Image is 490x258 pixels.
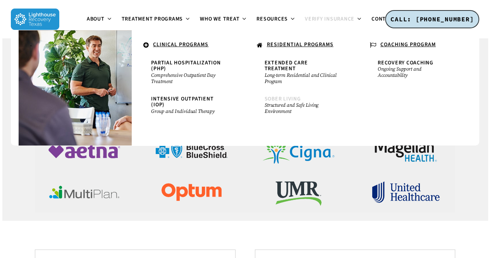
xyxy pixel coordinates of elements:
a: Verify Insurance [300,16,367,23]
span: Treatment Programs [122,15,183,23]
span: Contact [371,15,395,23]
a: Recovery CoachingOngoing Support and Accountability [374,56,456,82]
span: Sober Living [265,95,301,103]
span: Intensive Outpatient (IOP) [151,95,213,109]
a: CLINICAL PROGRAMS [139,38,237,53]
span: About [87,15,105,23]
small: Comprehensive Outpatient Day Treatment [151,72,225,85]
small: Long-term Residential and Clinical Program [265,72,339,85]
a: About [82,16,117,23]
span: Who We Treat [200,15,239,23]
span: CALL: [PHONE_NUMBER] [390,15,474,23]
u: COACHING PROGRAM [380,41,436,48]
a: Partial Hospitalization (PHP)Comprehensive Outpatient Day Treatment [147,56,229,88]
a: COACHING PROGRAM [366,38,464,53]
span: Recovery Coaching [378,59,433,67]
a: RESIDENTIAL PROGRAMS [253,38,351,53]
span: . [30,41,32,48]
u: CLINICAL PROGRAMS [153,41,208,48]
small: Ongoing Support and Accountability [378,66,452,78]
small: Structured and Safe Living Environment [265,102,339,114]
small: Group and Individual Therapy [151,108,225,114]
a: Who We Treat [195,16,252,23]
u: RESIDENTIAL PROGRAMS [267,41,334,48]
a: Intensive Outpatient (IOP)Group and Individual Therapy [147,92,229,118]
span: Resources [256,15,288,23]
span: Extended Care Treatment [265,59,308,73]
a: Resources [252,16,300,23]
a: Contact [367,16,408,23]
a: CALL: [PHONE_NUMBER] [385,10,479,29]
span: Partial Hospitalization (PHP) [151,59,220,73]
a: . [26,38,124,52]
a: Extended Care TreatmentLong-term Residential and Clinical Program [261,56,343,88]
span: Verify Insurance [305,15,354,23]
img: Lighthouse Recovery Texas [11,9,59,30]
a: Sober LivingStructured and Safe Living Environment [261,92,343,118]
a: Treatment Programs [117,16,196,23]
